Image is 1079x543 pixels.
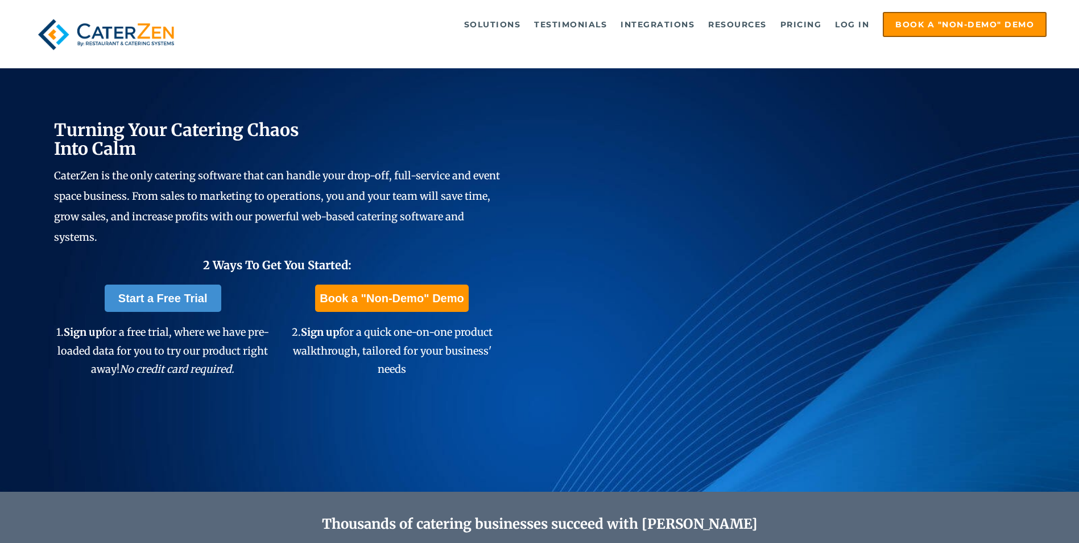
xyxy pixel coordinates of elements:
span: 2. for a quick one-on-one product walkthrough, tailored for your business' needs [292,326,493,376]
h2: Thousands of catering businesses succeed with [PERSON_NAME] [108,516,971,533]
div: Navigation Menu [206,12,1047,37]
span: Sign up [64,326,102,339]
span: 1. for a free trial, where we have pre-loaded data for you to try our product right away! [56,326,269,376]
span: 2 Ways To Get You Started: [203,258,352,272]
a: Book a "Non-Demo" Demo [315,285,468,312]
a: Testimonials [528,13,613,36]
span: CaterZen is the only catering software that can handle your drop-off, full-service and event spac... [54,169,500,244]
img: caterzen [32,12,180,57]
span: Turning Your Catering Chaos Into Calm [54,119,299,159]
a: Start a Free Trial [105,285,221,312]
a: Log in [829,13,875,36]
em: No credit card required. [119,363,234,376]
a: Solutions [458,13,527,36]
a: Pricing [775,13,828,36]
a: Book a "Non-Demo" Demo [883,12,1047,37]
span: Sign up [301,326,339,339]
a: Integrations [615,13,700,36]
a: Resources [702,13,772,36]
